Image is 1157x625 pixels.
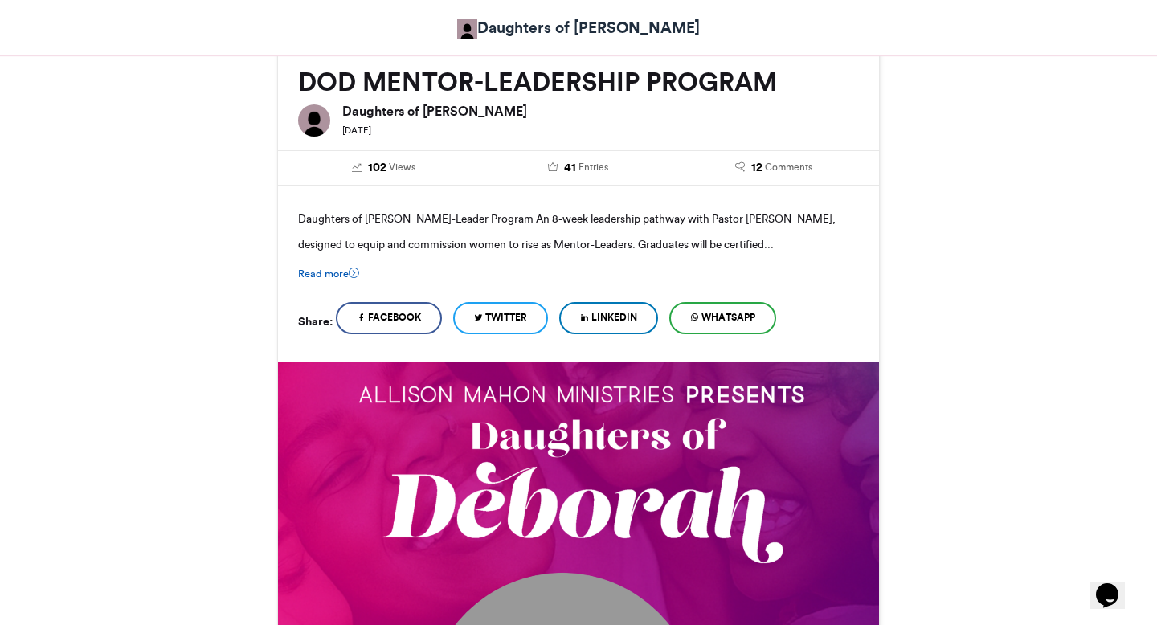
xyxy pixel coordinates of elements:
iframe: chat widget [1090,561,1141,609]
h6: Daughters of [PERSON_NAME] [342,104,859,117]
span: Twitter [485,310,527,325]
h2: DOD MENTOR-LEADERSHIP PROGRAM [298,67,859,96]
img: Daughters of Deborah [298,104,330,137]
span: 41 [564,159,576,177]
a: Read more [298,266,359,281]
a: 12 Comments [688,159,859,177]
span: Facebook [368,310,421,325]
span: 12 [751,159,762,177]
h5: Share: [298,311,333,332]
span: Entries [578,160,608,174]
img: Allison Mahon [457,19,477,39]
span: Comments [765,160,812,174]
a: 41 Entries [493,159,664,177]
a: Twitter [453,302,548,334]
a: WhatsApp [669,302,776,334]
a: Facebook [336,302,442,334]
a: Daughters of [PERSON_NAME] [457,16,700,39]
span: 102 [368,159,386,177]
small: [DATE] [342,125,371,136]
span: WhatsApp [701,310,755,325]
p: Daughters of [PERSON_NAME]-Leader Program An 8-week leadership pathway with Pastor [PERSON_NAME],... [298,206,859,257]
a: LinkedIn [559,302,658,334]
span: LinkedIn [591,310,637,325]
a: 102 Views [298,159,469,177]
span: Views [389,160,415,174]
